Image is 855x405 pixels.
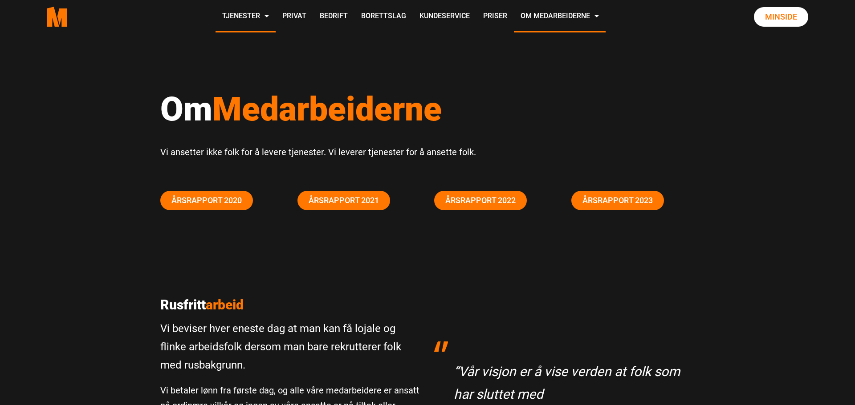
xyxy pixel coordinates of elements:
a: Bedrift [313,1,354,32]
a: Minside [754,7,808,27]
a: Kundeservice [413,1,476,32]
a: Privat [276,1,313,32]
a: Årsrapport 2022 [434,191,527,210]
p: Vi beviser hver eneste dag at man kan få lojale og flinke arbeidsfolk dersom man bare rekrutterer... [160,320,421,374]
h1: Om [160,89,695,129]
a: Om Medarbeiderne [514,1,606,32]
p: Rusfritt [160,297,421,313]
p: Vi ansetter ikke folk for å levere tjenester. Vi leverer tjenester for å ansette folk. [160,144,695,160]
a: Årsrapport 2023 [571,191,664,210]
span: Medarbeiderne [212,89,442,128]
a: Priser [476,1,514,32]
a: Årsrapport 2021 [297,191,390,210]
a: Tjenester [216,1,276,32]
a: Årsrapport 2020 [160,191,253,210]
a: Borettslag [354,1,413,32]
span: arbeid [206,297,244,313]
